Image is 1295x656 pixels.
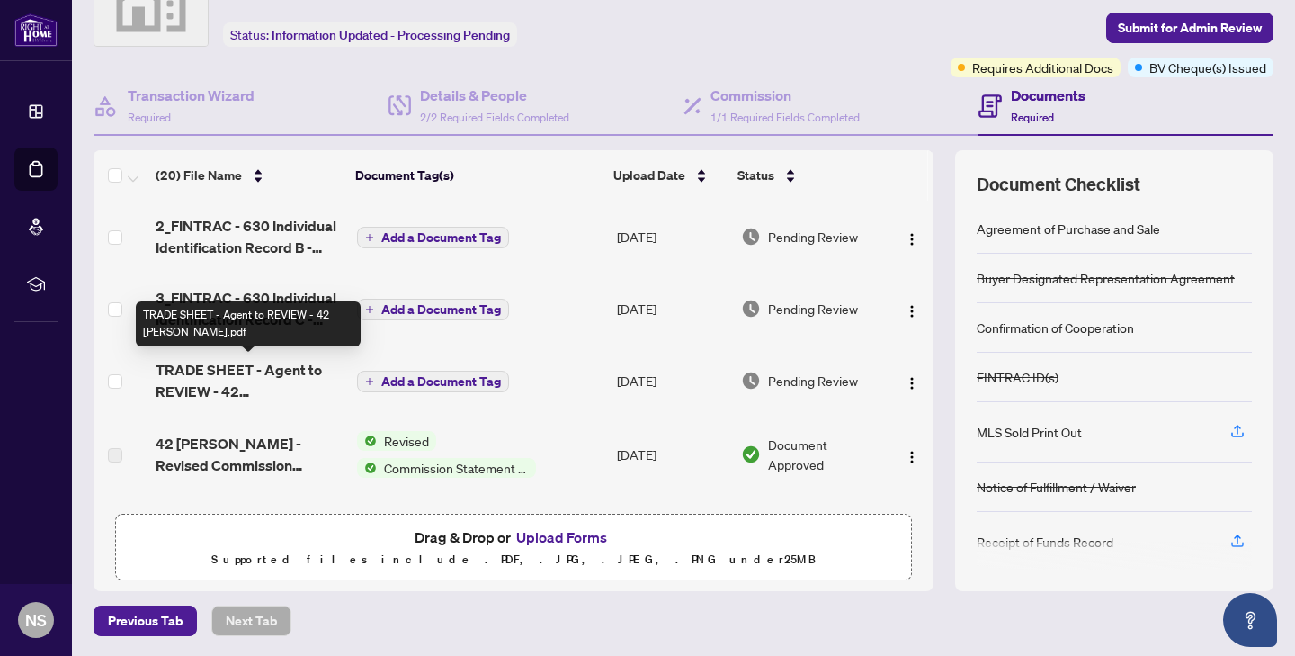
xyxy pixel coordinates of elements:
[730,150,885,201] th: Status
[511,526,612,549] button: Upload Forms
[127,549,900,571] p: Supported files include .PDF, .JPG, .JPEG, .PNG under 25 MB
[977,367,1058,387] div: FINTRAC ID(s)
[156,433,343,476] span: 42 [PERSON_NAME] - Revised Commission statement.pdf
[357,370,509,393] button: Add a Document Tag
[357,458,377,478] img: Status Icon
[420,85,569,106] h4: Details & People
[365,233,374,242] span: plus
[610,492,734,564] td: [DATE]
[128,85,255,106] h4: Transaction Wizard
[977,172,1140,197] span: Document Checklist
[898,366,926,395] button: Logo
[357,431,377,451] img: Status Icon
[768,371,858,391] span: Pending Review
[1011,85,1085,106] h4: Documents
[211,606,291,636] button: Next Tab
[977,477,1136,497] div: Notice of Fulfillment / Waiver
[977,219,1160,238] div: Agreement of Purchase and Sale
[741,299,761,319] img: Document Status
[156,287,343,330] span: 3_FINTRAC - 630 Individual Identification Record C - PropTx-[PERSON_NAME].pdf
[977,532,1113,552] div: Receipt of Funds Record
[357,298,509,321] button: Add a Document Tag
[415,526,612,549] span: Drag & Drop or
[136,301,361,346] div: TRADE SHEET - Agent to REVIEW - 42 [PERSON_NAME].pdf
[768,435,882,474] span: Document Approved
[365,305,374,314] span: plus
[977,422,1082,442] div: MLS Sold Print Out
[365,377,374,386] span: plus
[905,232,919,247] img: Logo
[357,431,543,478] button: Status IconRevisedStatus IconCommission Statement Sent to Lawyer
[156,215,343,258] span: 2_FINTRAC - 630 Individual Identification Record B - PropTx-[PERSON_NAME].pdf
[972,58,1113,77] span: Requires Additional Docs
[94,606,197,636] button: Previous Tab
[128,111,171,124] span: Required
[1149,58,1266,77] span: BV Cheque(s) Issued
[741,227,761,247] img: Document Status
[610,273,734,345] td: [DATE]
[381,303,501,316] span: Add a Document Tag
[610,201,734,273] td: [DATE]
[898,222,926,251] button: Logo
[357,371,509,392] button: Add a Document Tag
[381,375,501,388] span: Add a Document Tag
[14,13,58,47] img: logo
[768,227,858,247] span: Pending Review
[710,111,860,124] span: 1/1 Required Fields Completed
[898,294,926,323] button: Logo
[357,299,509,320] button: Add a Document Tag
[1106,13,1273,43] button: Submit for Admin Review
[1223,593,1277,647] button: Open asap
[148,150,348,201] th: (20) File Name
[357,227,509,248] button: Add a Document Tag
[977,268,1235,288] div: Buyer Designated Representation Agreement
[613,166,685,185] span: Upload Date
[898,440,926,469] button: Logo
[108,607,183,635] span: Previous Tab
[377,458,536,478] span: Commission Statement Sent to Lawyer
[116,515,911,581] span: Drag & Drop orUpload FormsSupported files include .PDF, .JPG, .JPEG, .PNG under25MB
[710,85,860,106] h4: Commission
[420,111,569,124] span: 2/2 Required Fields Completed
[377,431,436,451] span: Revised
[741,445,761,464] img: Document Status
[25,607,47,633] span: NS
[905,376,919,391] img: Logo
[610,417,734,492] td: [DATE]
[272,27,510,43] span: Information Updated - Processing Pending
[1118,13,1262,42] span: Submit for Admin Review
[1011,111,1054,124] span: Required
[905,450,919,464] img: Logo
[905,304,919,319] img: Logo
[606,150,729,201] th: Upload Date
[156,359,343,402] span: TRADE SHEET - Agent to REVIEW - 42 [PERSON_NAME].pdf
[977,318,1134,337] div: Confirmation of Cooperation
[737,166,774,185] span: Status
[156,166,242,185] span: (20) File Name
[741,371,761,391] img: Document Status
[357,226,509,249] button: Add a Document Tag
[381,231,501,244] span: Add a Document Tag
[223,22,517,47] div: Status:
[610,345,734,417] td: [DATE]
[348,150,606,201] th: Document Tag(s)
[768,299,858,319] span: Pending Review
